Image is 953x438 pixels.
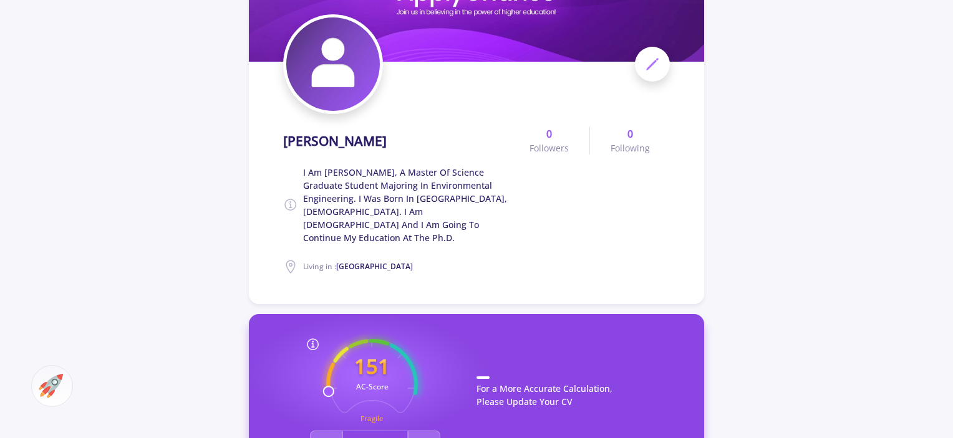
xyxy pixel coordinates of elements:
[476,376,679,421] p: For a More Accurate Calculation, Please Update Your CV
[546,126,552,141] b: 0
[283,131,387,151] span: [PERSON_NAME]
[303,166,509,244] span: I am [PERSON_NAME], a master of science graduate student majoring in Environmental Engineering. I...
[627,126,633,141] b: 0
[336,261,413,272] span: [GEOGRAPHIC_DATA]
[611,141,650,155] span: Following
[360,414,384,424] text: Fragile
[356,381,389,392] text: AC-Score
[354,352,390,380] text: 151
[39,374,63,398] img: ac-market
[530,141,569,155] span: Followers
[303,261,413,272] span: Living in :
